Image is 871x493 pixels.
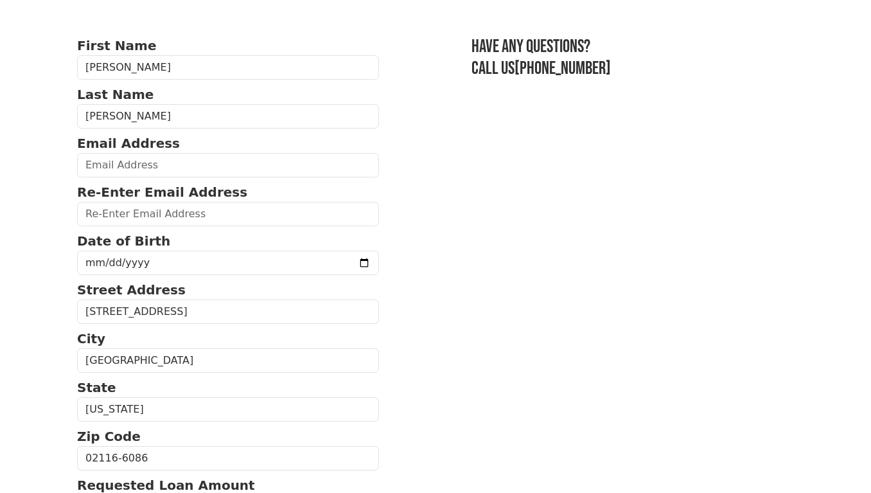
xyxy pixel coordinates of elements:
[77,331,105,346] strong: City
[77,282,186,298] strong: Street Address
[77,202,379,226] input: Re-Enter Email Address
[77,348,379,373] input: City
[77,153,379,177] input: Email Address
[77,446,379,471] input: Zip Code
[77,136,180,151] strong: Email Address
[77,478,255,493] strong: Requested Loan Amount
[77,300,379,324] input: Street Address
[77,380,116,395] strong: State
[77,55,379,80] input: First Name
[77,38,156,53] strong: First Name
[77,233,170,249] strong: Date of Birth
[471,36,794,58] h3: Have any questions?
[471,58,794,80] h3: Call us
[77,87,154,102] strong: Last Name
[77,104,379,129] input: Last Name
[77,429,141,444] strong: Zip Code
[515,58,611,79] a: [PHONE_NUMBER]
[77,184,247,200] strong: Re-Enter Email Address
